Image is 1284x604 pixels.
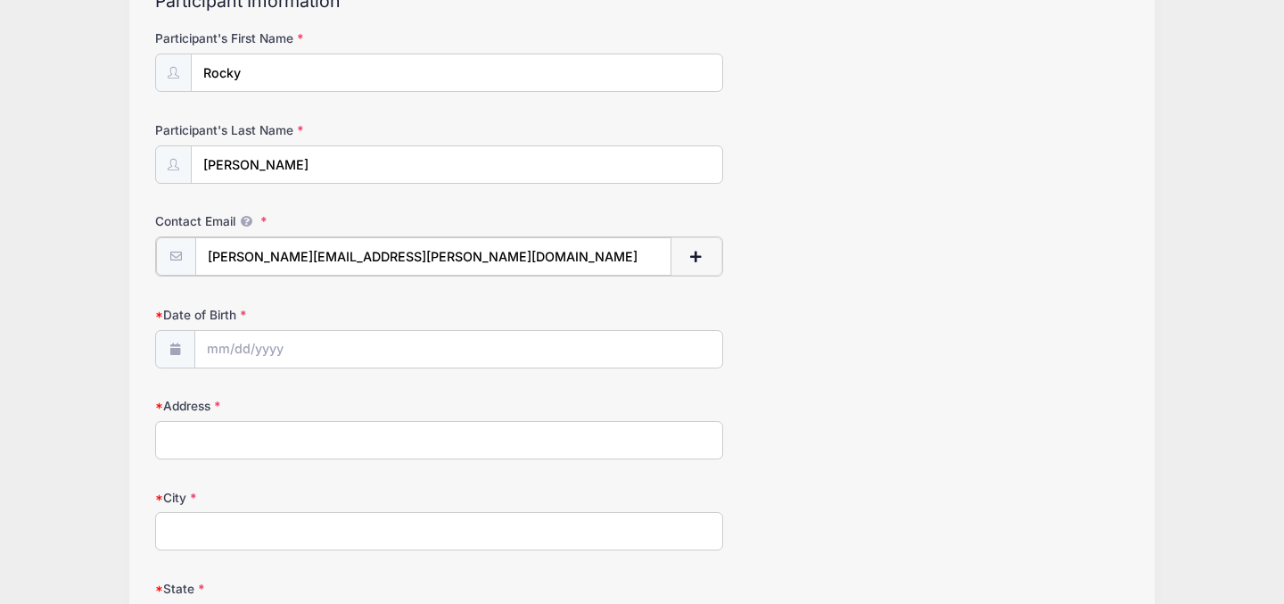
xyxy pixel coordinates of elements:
[155,489,480,507] label: City
[191,54,723,92] input: Participant's First Name
[155,580,480,598] label: State
[191,145,723,184] input: Participant's Last Name
[155,397,480,415] label: Address
[155,212,480,230] label: Contact Email
[155,121,480,139] label: Participant's Last Name
[195,237,672,276] input: email@email.com
[155,29,480,47] label: Participant's First Name
[155,306,480,324] label: Date of Birth
[194,330,723,368] input: mm/dd/yyyy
